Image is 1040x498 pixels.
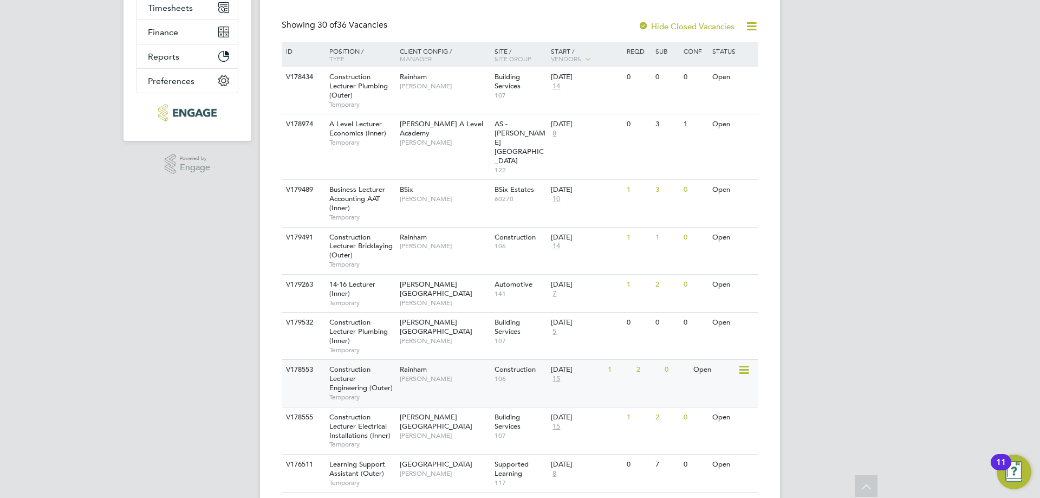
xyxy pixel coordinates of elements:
[400,469,489,478] span: [PERSON_NAME]
[495,72,521,90] span: Building Services
[624,114,652,134] div: 0
[997,455,1031,489] button: Open Resource Center, 11 new notifications
[329,346,394,354] span: Temporary
[681,313,709,333] div: 0
[653,42,681,60] div: Sub
[624,67,652,87] div: 0
[634,360,662,380] div: 2
[283,275,321,295] div: V179263
[551,233,621,242] div: [DATE]
[400,412,472,431] span: [PERSON_NAME][GEOGRAPHIC_DATA]
[624,275,652,295] div: 1
[495,374,546,383] span: 106
[653,228,681,248] div: 1
[710,228,757,248] div: Open
[624,455,652,475] div: 0
[137,20,238,44] button: Finance
[495,195,546,203] span: 60270
[329,72,388,100] span: Construction Lecturer Plumbing (Outer)
[400,54,432,63] span: Manager
[400,119,483,138] span: [PERSON_NAME] A Level Academy
[495,431,546,440] span: 107
[283,455,321,475] div: V176511
[400,337,489,345] span: [PERSON_NAME]
[653,180,681,200] div: 3
[283,114,321,134] div: V178974
[551,73,621,82] div: [DATE]
[710,275,757,295] div: Open
[329,119,386,138] span: A Level Lecturer Economics (Inner)
[492,42,549,68] div: Site /
[329,412,391,440] span: Construction Lecturer Electrical Installations (Inner)
[710,408,757,428] div: Open
[551,129,558,138] span: 8
[148,76,194,86] span: Preferences
[400,318,472,336] span: [PERSON_NAME][GEOGRAPHIC_DATA]
[148,3,193,13] span: Timesheets
[283,228,321,248] div: V179491
[495,478,546,487] span: 117
[681,275,709,295] div: 0
[329,440,394,449] span: Temporary
[681,67,709,87] div: 0
[653,114,681,134] div: 3
[400,365,427,374] span: Rainham
[329,138,394,147] span: Temporary
[710,114,757,134] div: Open
[551,413,621,422] div: [DATE]
[710,42,757,60] div: Status
[495,166,546,174] span: 122
[158,104,216,121] img: xede-logo-retina.png
[329,185,385,212] span: Business Lecturer Accounting AAT (Inner)
[495,232,536,242] span: Construction
[329,365,393,392] span: Construction Lecturer Engineering (Outer)
[148,51,179,62] span: Reports
[283,408,321,428] div: V178555
[137,44,238,68] button: Reports
[653,313,681,333] div: 0
[137,69,238,93] button: Preferences
[996,462,1006,476] div: 11
[283,313,321,333] div: V179532
[329,478,394,487] span: Temporary
[329,460,385,478] span: Learning Support Assistant (Outer)
[400,280,472,298] span: [PERSON_NAME][GEOGRAPHIC_DATA]
[329,393,394,402] span: Temporary
[551,120,621,129] div: [DATE]
[165,154,211,174] a: Powered byEngage
[681,455,709,475] div: 0
[624,408,652,428] div: 1
[551,365,602,374] div: [DATE]
[283,42,321,60] div: ID
[662,360,690,380] div: 0
[551,374,562,384] span: 15
[180,154,210,163] span: Powered by
[495,460,529,478] span: Supported Learning
[400,185,413,194] span: BSix
[397,42,492,68] div: Client Config /
[495,185,534,194] span: BSix Estates
[551,469,558,478] span: 8
[551,54,581,63] span: Vendors
[681,228,709,248] div: 0
[317,20,337,30] span: 30 of
[400,82,489,90] span: [PERSON_NAME]
[329,232,393,260] span: Construction Lecturer Bricklaying (Outer)
[548,42,624,69] div: Start /
[653,67,681,87] div: 0
[400,72,427,81] span: Rainham
[400,138,489,147] span: [PERSON_NAME]
[321,42,397,68] div: Position /
[681,42,709,60] div: Conf
[653,275,681,295] div: 2
[551,327,558,337] span: 5
[624,180,652,200] div: 1
[282,20,389,31] div: Showing
[710,67,757,87] div: Open
[551,242,562,251] span: 14
[148,27,178,37] span: Finance
[495,91,546,100] span: 107
[329,280,375,298] span: 14-16 Lecturer (Inner)
[329,213,394,222] span: Temporary
[283,67,321,87] div: V178434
